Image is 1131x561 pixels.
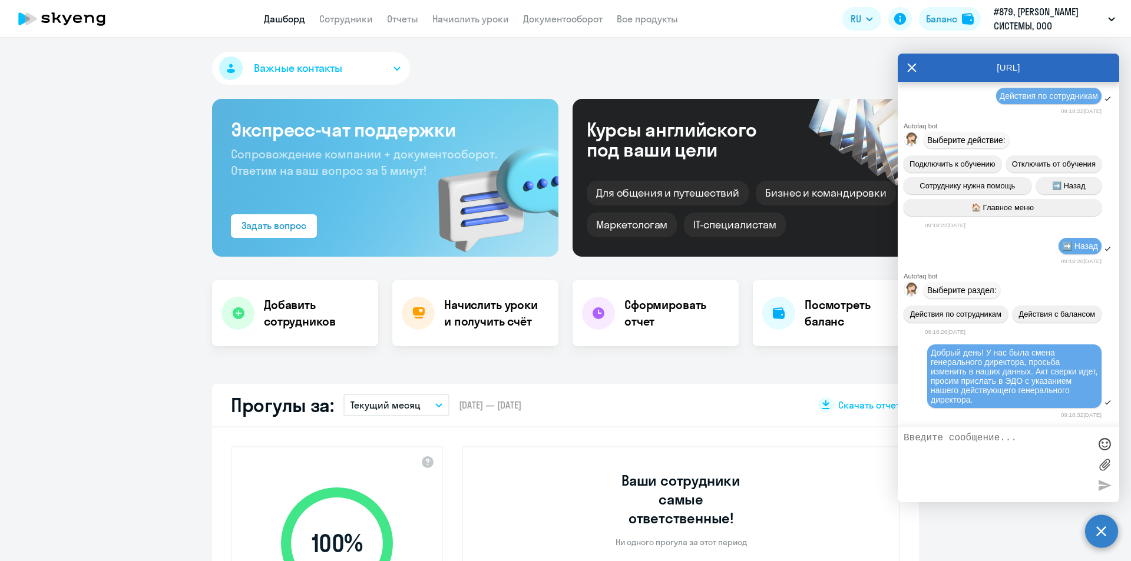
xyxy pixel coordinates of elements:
[910,310,1001,318] span: Действия по сотрудникам
[962,13,974,25] img: balance
[904,306,1008,323] button: Действия по сотрудникам
[842,7,881,31] button: RU
[919,7,981,31] button: Балансbalance
[616,537,747,547] p: Ни одного прогула за этот период
[904,155,1001,172] button: Подключить к обучению
[231,118,540,141] h3: Экспресс-чат поддержки
[904,199,1102,216] button: 🏠 Главное меню
[523,13,603,25] a: Документооборот
[421,124,558,257] img: bg-img
[838,399,900,411] span: Скачать отчет
[920,181,1015,190] span: Сотруднику нужна помощь
[444,297,547,330] h4: Начислить уроки и получить счёт
[587,213,677,237] div: Маркетологам
[926,12,957,26] div: Баланс
[1061,108,1102,114] time: 09:18:22[DATE]
[606,471,757,527] h3: Ваши сотрудники самые ответственные!
[684,213,785,237] div: IT-специалистам
[587,181,749,205] div: Для общения и путешествий
[350,398,421,412] p: Текущий месяц
[927,135,1006,145] span: Выберите действие:
[904,122,1119,130] div: Autofaq bot
[254,61,342,76] span: Важные контакты
[387,13,418,25] a: Отчеты
[904,177,1031,194] button: Сотруднику нужна помощь
[931,348,1100,404] span: Добрый день! У нас была смена генерального директора, просьба изменить в наших данных. Акт сверки...
[212,52,410,85] button: Важные контакты
[904,273,1119,280] div: Autofaq bot
[1096,456,1113,473] label: Лимит 10 файлов
[994,5,1103,33] p: #879, [PERSON_NAME] СИСТЕМЫ, ООО
[231,214,317,238] button: Задать вопрос
[904,132,919,150] img: bot avatar
[756,181,896,205] div: Бизнес и командировки
[1062,241,1098,251] span: ➡️ Назад
[1000,91,1098,101] span: Действия по сотрудникам
[927,286,997,295] span: Выберите раздел:
[264,13,305,25] a: Дашборд
[851,12,861,26] span: RU
[459,399,521,411] span: [DATE] — [DATE]
[1006,155,1102,172] button: Отключить от обучения
[971,203,1034,212] span: 🏠 Главное меню
[925,222,965,228] time: 09:18:22[DATE]
[624,297,729,330] h4: Сформировать отчет
[617,13,678,25] a: Все продукты
[1036,177,1102,194] button: ➡️ Назад
[264,297,369,330] h4: Добавить сотрудников
[1061,411,1102,418] time: 09:18:32[DATE]
[910,160,996,168] span: Подключить к обучению
[1013,306,1102,323] button: Действия с балансом
[269,529,405,557] span: 100 %
[805,297,910,330] h4: Посмотреть баланс
[1012,160,1096,168] span: Отключить от обучения
[343,394,449,416] button: Текущий месяц
[319,13,373,25] a: Сотрудники
[904,283,919,300] img: bot avatar
[1052,181,1086,190] span: ➡️ Назад
[231,147,497,178] span: Сопровождение компании + документооборот. Ответим на ваш вопрос за 5 минут!
[1018,310,1095,318] span: Действия с балансом
[231,393,334,417] h2: Прогулы за:
[587,119,788,160] div: Курсы английского под ваши цели
[925,328,965,335] time: 09:18:26[DATE]
[432,13,509,25] a: Начислить уроки
[1061,258,1102,264] time: 09:18:26[DATE]
[988,5,1121,33] button: #879, [PERSON_NAME] СИСТЕМЫ, ООО
[242,218,306,233] div: Задать вопрос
